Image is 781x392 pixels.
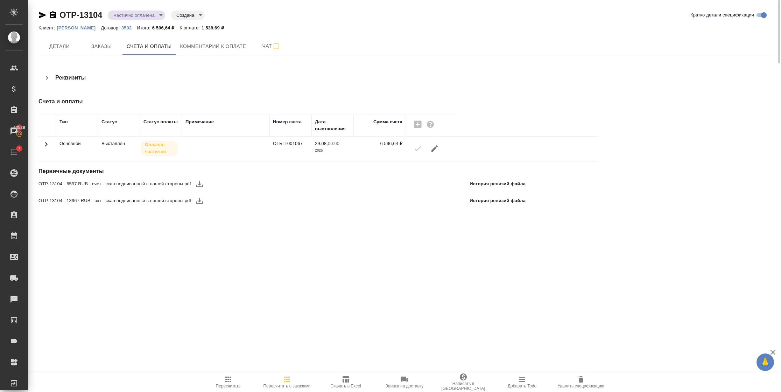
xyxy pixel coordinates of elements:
[42,144,50,150] span: Toggle Row Expanded
[127,42,172,51] span: Счета и оплаты
[254,42,288,50] span: Чат
[202,25,229,30] p: 1 538,69 ₽
[121,25,137,30] p: 3592
[180,42,246,51] span: Комментарии к оплате
[56,137,98,161] td: Основной
[55,74,86,82] h4: Реквизиты
[757,353,774,371] button: 🙏
[470,197,526,204] p: История ревизий файла
[171,11,205,20] div: Частично оплачена
[14,145,24,152] span: 7
[315,118,350,132] div: Дата выставления
[152,25,180,30] p: 6 596,64 ₽
[759,355,771,370] span: 🙏
[273,118,302,125] div: Номер счета
[137,25,152,30] p: Итого:
[57,25,101,30] p: [PERSON_NAME]
[328,141,339,146] p: 00:00
[174,12,196,18] button: Создана
[2,122,26,140] a: 43529
[121,25,137,30] a: 3592
[108,11,165,20] div: Частично оплачена
[315,147,350,154] p: 2025
[353,137,406,161] td: 6 596,64 ₽
[38,197,191,204] span: OTP-13104 - 13967 RUB - акт - скан подписанный с нашей стороны.pdf
[185,118,214,125] div: Примечание
[101,25,121,30] p: Договор:
[101,140,136,147] p: Все изменения в спецификации заблокированы
[373,118,402,125] div: Сумма счета
[143,118,178,125] div: Статус оплаты
[57,25,101,30] a: [PERSON_NAME]
[101,118,117,125] div: Статус
[690,12,754,19] span: Кратко детали спецификации
[111,12,157,18] button: Частично оплачена
[59,10,102,20] a: OTP-13104
[43,42,76,51] span: Детали
[145,141,174,155] p: Оплачен частично
[38,167,528,176] h4: Первичные документы
[38,180,191,187] span: OTP-13104 - 6597 RUB - счет - скан подписанный с нашей стороны.pdf
[38,97,528,106] h4: Счета и оплаты
[470,180,526,187] p: История ревизий файла
[269,137,311,161] td: ОТБП-001067
[315,141,328,146] p: 29.08,
[180,25,202,30] p: К оплате:
[38,25,57,30] p: Клиент:
[426,140,443,157] button: Редактировать
[59,118,68,125] div: Тип
[38,11,47,19] button: Скопировать ссылку для ЯМессенджера
[272,42,280,50] svg: Подписаться
[9,124,29,131] span: 43529
[2,143,26,161] a: 7
[49,11,57,19] button: Скопировать ссылку
[85,42,118,51] span: Заказы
